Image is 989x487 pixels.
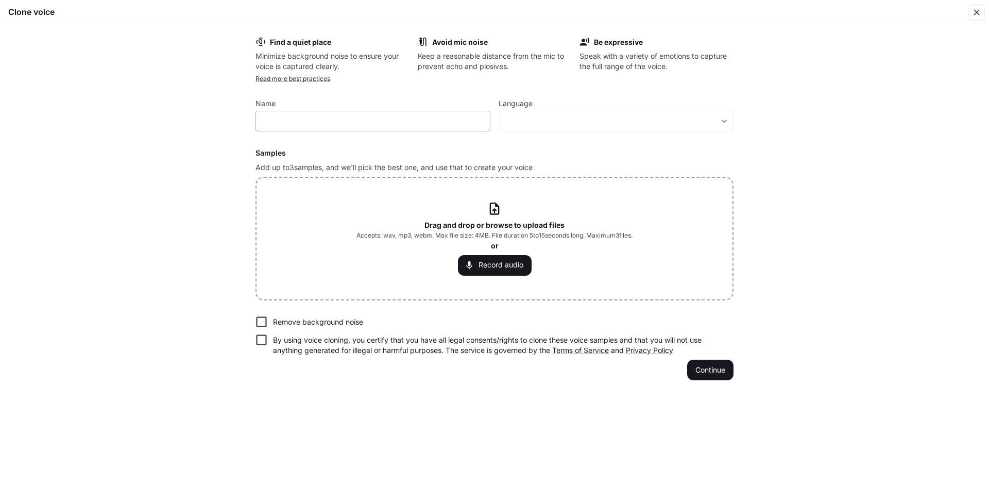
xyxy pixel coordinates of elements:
p: Minimize background noise to ensure your voice is captured clearly. [255,51,410,72]
b: Avoid mic noise [432,38,488,46]
a: Terms of Service [552,346,609,355]
button: Record audio [458,255,532,276]
b: Find a quiet place [270,38,331,46]
p: Add up to 3 samples, and we'll pick the best one, and use that to create your voice [255,162,734,173]
h6: Samples [255,148,734,158]
h5: Clone voice [8,6,55,18]
p: Keep a reasonable distance from the mic to prevent echo and plosives. [418,51,572,72]
b: Drag and drop or browse to upload files [424,221,565,229]
b: or [491,241,499,250]
a: Privacy Policy [626,346,673,355]
span: Accepts: wav, mp3, webm. Max file size: 4MB. File duration 5 to 15 seconds long. Maximum 3 files. [356,230,633,241]
p: Remove background noise [273,317,363,327]
div: ​ [499,116,733,126]
p: By using voice cloning, you certify that you have all legal consents/rights to clone these voice ... [273,335,725,356]
a: Read more best practices [255,75,330,82]
p: Speak with a variety of emotions to capture the full range of the voice. [579,51,734,72]
b: Be expressive [594,38,643,46]
button: Continue [687,360,734,380]
p: Language [499,100,533,107]
p: Name [255,100,276,107]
